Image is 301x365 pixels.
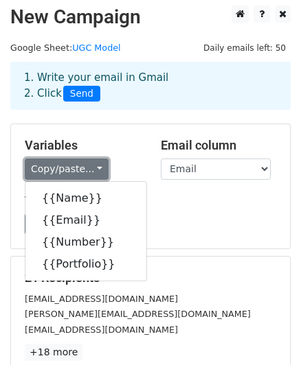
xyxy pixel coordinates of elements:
h5: Variables [25,138,140,153]
small: [PERSON_NAME][EMAIL_ADDRESS][DOMAIN_NAME] [25,309,251,319]
small: [EMAIL_ADDRESS][DOMAIN_NAME] [25,325,178,335]
a: {{Email}} [25,209,146,231]
a: UGC Model [72,43,120,53]
h5: Email column [161,138,276,153]
small: Google Sheet: [10,43,121,53]
div: 1. Write your email in Gmail 2. Click [14,70,287,102]
a: {{Name}} [25,187,146,209]
small: [EMAIL_ADDRESS][DOMAIN_NAME] [25,294,178,304]
a: Daily emails left: 50 [199,43,291,53]
a: +18 more [25,344,82,361]
span: Send [63,86,100,102]
a: Copy/paste... [25,158,109,180]
a: {{Portfolio}} [25,253,146,275]
a: {{Number}} [25,231,146,253]
h2: New Campaign [10,5,291,29]
span: Daily emails left: 50 [199,40,291,56]
iframe: Chat Widget [232,299,301,365]
h5: 21 Recipients [25,270,276,285]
